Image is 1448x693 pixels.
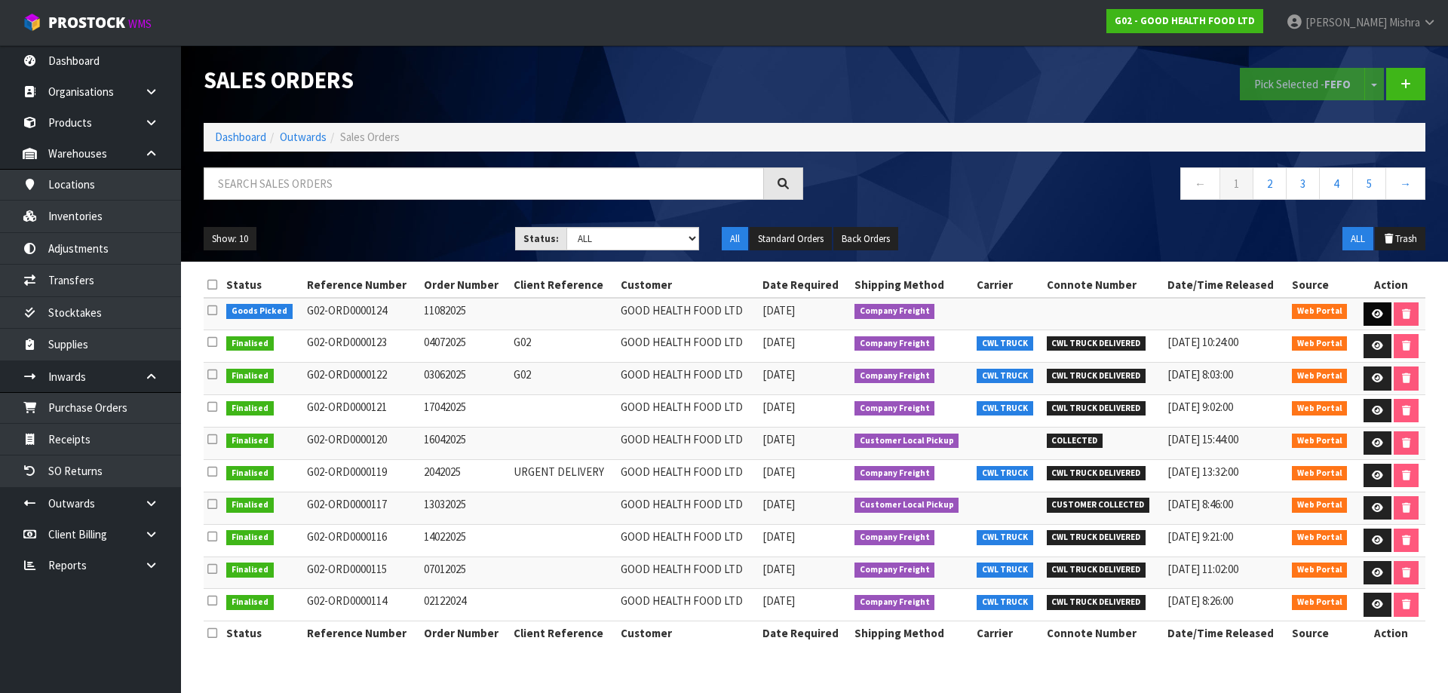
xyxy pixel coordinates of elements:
span: [DATE] 15:44:00 [1167,432,1238,446]
span: CWL TRUCK DELIVERED [1047,336,1146,351]
h1: Sales Orders [204,68,803,93]
span: Company Freight [854,530,935,545]
td: 03062025 [420,363,510,395]
td: G02 [510,330,617,363]
td: G02-ORD0000115 [303,557,420,589]
span: [DATE] [762,367,795,382]
a: → [1385,167,1425,200]
span: CWL TRUCK DELIVERED [1047,401,1146,416]
span: Web Portal [1292,595,1348,610]
strong: FEFO [1324,77,1351,91]
span: COLLECTED [1047,434,1103,449]
td: G02-ORD0000124 [303,298,420,330]
th: Date/Time Released [1164,273,1288,297]
span: Company Freight [854,304,935,319]
small: WMS [128,17,152,31]
span: [DATE] [762,335,795,349]
td: GOOD HEALTH FOOD LTD [617,459,759,492]
span: Finalised [226,530,274,545]
th: Source [1288,621,1357,645]
span: Web Portal [1292,563,1348,578]
th: Customer [617,273,759,297]
a: G02 - GOOD HEALTH FOOD LTD [1106,9,1263,33]
td: G02-ORD0000121 [303,394,420,427]
strong: Status: [523,232,559,245]
a: Dashboard [215,130,266,144]
a: 1 [1219,167,1253,200]
span: Finalised [226,434,274,449]
th: Shipping Method [851,273,973,297]
button: ALL [1342,227,1373,251]
span: Web Portal [1292,336,1348,351]
span: Web Portal [1292,498,1348,513]
td: URGENT DELIVERY [510,459,617,492]
td: 07012025 [420,557,510,589]
th: Status [222,273,303,297]
button: All [722,227,748,251]
span: Goods Picked [226,304,293,319]
span: [DATE] [762,432,795,446]
th: Status [222,621,303,645]
th: Reference Number [303,621,420,645]
span: [DATE] 8:26:00 [1167,593,1233,608]
th: Connote Number [1043,273,1164,297]
th: Carrier [973,621,1042,645]
td: GOOD HEALTH FOOD LTD [617,394,759,427]
span: Company Freight [854,401,935,416]
span: Web Portal [1292,530,1348,545]
td: 13032025 [420,492,510,524]
a: 4 [1319,167,1353,200]
th: Carrier [973,273,1042,297]
td: G02-ORD0000119 [303,459,420,492]
th: Connote Number [1043,621,1164,645]
td: G02-ORD0000120 [303,427,420,459]
span: Web Portal [1292,466,1348,481]
td: GOOD HEALTH FOOD LTD [617,589,759,621]
td: 16042025 [420,427,510,459]
span: [DATE] [762,400,795,414]
span: [DATE] [762,303,795,317]
span: CWL TRUCK [977,401,1033,416]
span: Web Portal [1292,304,1348,319]
span: CUSTOMER COLLECTED [1047,498,1150,513]
span: Company Freight [854,466,935,481]
span: [DATE] 8:03:00 [1167,367,1233,382]
span: Mishra [1389,15,1420,29]
button: Back Orders [833,227,898,251]
td: GOOD HEALTH FOOD LTD [617,557,759,589]
th: Order Number [420,621,510,645]
td: G02-ORD0000117 [303,492,420,524]
span: Company Freight [854,563,935,578]
td: GOOD HEALTH FOOD LTD [617,330,759,363]
a: 2 [1253,167,1287,200]
td: GOOD HEALTH FOOD LTD [617,427,759,459]
span: [DATE] [762,497,795,511]
button: Standard Orders [750,227,832,251]
span: Company Freight [854,369,935,384]
span: [DATE] 8:46:00 [1167,497,1233,511]
button: Trash [1375,227,1425,251]
th: Client Reference [510,273,617,297]
span: [DATE] 13:32:00 [1167,465,1238,479]
td: 04072025 [420,330,510,363]
th: Date Required [759,273,850,297]
span: CWL TRUCK [977,369,1033,384]
a: 3 [1286,167,1320,200]
span: ProStock [48,13,125,32]
span: CWL TRUCK DELIVERED [1047,563,1146,578]
td: 02122024 [420,589,510,621]
td: G02-ORD0000114 [303,589,420,621]
span: Company Freight [854,336,935,351]
span: CWL TRUCK [977,595,1033,610]
span: Web Portal [1292,369,1348,384]
th: Action [1357,621,1425,645]
span: CWL TRUCK [977,530,1033,545]
span: CWL TRUCK DELIVERED [1047,466,1146,481]
span: Web Portal [1292,434,1348,449]
span: Finalised [226,595,274,610]
td: 14022025 [420,524,510,557]
span: Company Freight [854,595,935,610]
strong: G02 - GOOD HEALTH FOOD LTD [1115,14,1255,27]
span: [DATE] 11:02:00 [1167,562,1238,576]
td: 11082025 [420,298,510,330]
